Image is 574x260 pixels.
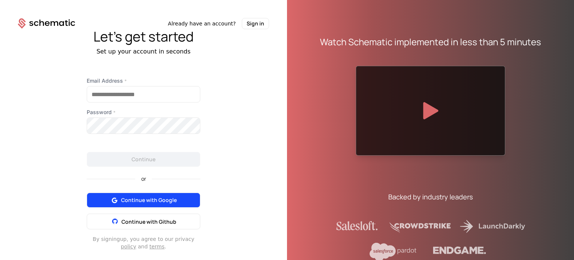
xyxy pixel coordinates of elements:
label: Email Address [87,77,200,85]
span: Continue with Github [121,218,176,225]
div: Backed by industry leaders [388,192,473,202]
span: Already have an account? [168,20,236,27]
button: Continue with Google [87,193,200,208]
button: Sign in [242,18,269,29]
a: policy [121,244,136,250]
button: Continue [87,152,200,167]
label: Password [87,108,200,116]
a: terms [149,244,165,250]
div: By signing up , you agree to our privacy and . [87,235,200,250]
span: or [135,176,152,181]
span: Continue with Google [121,196,177,204]
button: Continue with Github [87,214,200,229]
div: Watch Schematic implemented in less than 5 minutes [320,36,541,48]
